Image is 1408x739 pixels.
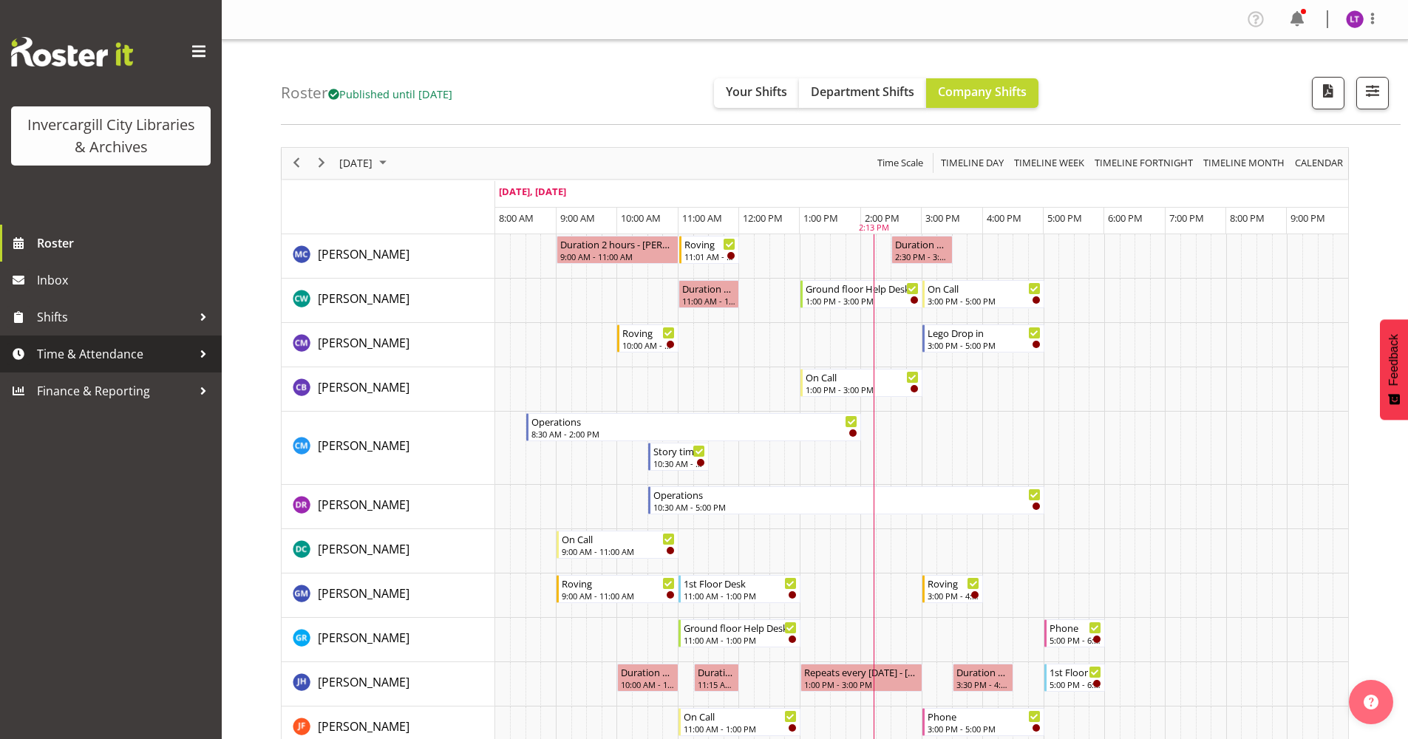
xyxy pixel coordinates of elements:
[1380,319,1408,420] button: Feedback - Show survey
[37,380,192,402] span: Finance & Reporting
[499,211,534,225] span: 8:00 AM
[1093,154,1194,172] span: Timeline Fortnight
[698,678,736,690] div: 11:15 AM - 12:00 PM
[928,281,1041,296] div: On Call
[318,245,409,263] a: [PERSON_NAME]
[1356,77,1389,109] button: Filter Shifts
[679,575,800,603] div: Gabriel McKay Smith"s event - 1st Floor Desk Begin From Wednesday, October 8, 2025 at 11:00:00 AM...
[698,664,736,679] div: Duration 0 hours - [PERSON_NAME]
[26,114,196,158] div: Invercargill City Libraries & Archives
[891,236,952,264] div: Aurora Catu"s event - Duration 1 hours - Aurora Catu Begin From Wednesday, October 8, 2025 at 2:3...
[282,412,495,485] td: Cindy Mulrooney resource
[865,211,899,225] span: 2:00 PM
[622,339,674,351] div: 10:00 AM - 11:00 AM
[526,413,861,441] div: Cindy Mulrooney"s event - Operations Begin From Wednesday, October 8, 2025 at 8:30:00 AM GMT+13:0...
[653,457,705,469] div: 10:30 AM - 11:30 AM
[1050,634,1101,646] div: 5:00 PM - 6:00 PM
[928,325,1041,340] div: Lego Drop in
[682,281,735,296] div: Duration 1 hours - [PERSON_NAME]
[804,664,919,679] div: Repeats every [DATE] - [PERSON_NAME]
[653,443,705,458] div: Story time
[37,232,214,254] span: Roster
[281,84,452,101] h4: Roster
[318,379,409,395] span: [PERSON_NAME]
[11,37,133,67] img: Rosterit website logo
[684,723,797,735] div: 11:00 AM - 1:00 PM
[1290,211,1325,225] span: 9:00 PM
[617,664,678,692] div: Jillian Hunter"s event - Duration 1 hours - Jillian Hunter Begin From Wednesday, October 8, 2025 ...
[684,236,735,251] div: Roving
[531,428,857,440] div: 8:30 AM - 2:00 PM
[560,251,675,262] div: 9:00 AM - 11:00 AM
[282,323,495,367] td: Chamique Mamolo resource
[1047,211,1082,225] span: 5:00 PM
[282,367,495,412] td: Chris Broad resource
[531,414,857,429] div: Operations
[679,280,739,308] div: Catherine Wilson"s event - Duration 1 hours - Catherine Wilson Begin From Wednesday, October 8, 2...
[684,576,797,590] div: 1st Floor Desk
[953,664,1013,692] div: Jillian Hunter"s event - Duration 1 hours - Jillian Hunter Begin From Wednesday, October 8, 2025 ...
[876,154,925,172] span: Time Scale
[562,576,675,590] div: Roving
[682,295,735,307] div: 11:00 AM - 12:00 PM
[338,154,374,172] span: [DATE]
[743,211,783,225] span: 12:00 PM
[928,295,1041,307] div: 3:00 PM - 5:00 PM
[318,378,409,396] a: [PERSON_NAME]
[622,325,674,340] div: Roving
[928,576,979,590] div: Roving
[679,236,739,264] div: Aurora Catu"s event - Roving Begin From Wednesday, October 8, 2025 at 11:01:00 AM GMT+13:00 Ends ...
[922,708,1044,736] div: Joanne Forbes"s event - Phone Begin From Wednesday, October 8, 2025 at 3:00:00 PM GMT+13:00 Ends ...
[922,280,1044,308] div: Catherine Wilson"s event - On Call Begin From Wednesday, October 8, 2025 at 3:00:00 PM GMT+13:00 ...
[37,269,214,291] span: Inbox
[939,154,1007,172] button: Timeline Day
[1201,154,1288,172] button: Timeline Month
[318,496,409,514] a: [PERSON_NAME]
[318,674,409,690] span: [PERSON_NAME]
[800,369,922,397] div: Chris Broad"s event - On Call Begin From Wednesday, October 8, 2025 at 1:00:00 PM GMT+13:00 Ends ...
[804,678,919,690] div: 1:00 PM - 3:00 PM
[1169,211,1204,225] span: 7:00 PM
[1050,620,1101,635] div: Phone
[318,497,409,513] span: [PERSON_NAME]
[1312,77,1344,109] button: Download a PDF of the roster for the current day
[811,84,914,100] span: Department Shifts
[617,324,678,353] div: Chamique Mamolo"s event - Roving Begin From Wednesday, October 8, 2025 at 10:00:00 AM GMT+13:00 E...
[928,709,1041,723] div: Phone
[318,246,409,262] span: [PERSON_NAME]
[557,531,679,559] div: Donald Cunningham"s event - On Call Begin From Wednesday, October 8, 2025 at 9:00:00 AM GMT+13:00...
[37,306,192,328] span: Shifts
[318,585,409,602] a: [PERSON_NAME]
[1012,154,1087,172] button: Timeline Week
[621,664,674,679] div: Duration 1 hours - [PERSON_NAME]
[1202,154,1286,172] span: Timeline Month
[318,629,409,647] a: [PERSON_NAME]
[334,148,395,179] div: October 8, 2025
[1092,154,1196,172] button: Fortnight
[560,211,595,225] span: 9:00 AM
[875,154,926,172] button: Time Scale
[318,541,409,557] span: [PERSON_NAME]
[653,487,1041,502] div: Operations
[714,78,799,108] button: Your Shifts
[1050,678,1101,690] div: 5:00 PM - 6:00 PM
[1293,154,1346,172] button: Month
[679,619,800,647] div: Grace Roscoe-Squires"s event - Ground floor Help Desk Begin From Wednesday, October 8, 2025 at 11...
[1108,211,1143,225] span: 6:00 PM
[282,529,495,573] td: Donald Cunningham resource
[800,280,922,308] div: Catherine Wilson"s event - Ground floor Help Desk Begin From Wednesday, October 8, 2025 at 1:00:0...
[1293,154,1344,172] span: calendar
[560,236,675,251] div: Duration 2 hours - [PERSON_NAME]
[1013,154,1086,172] span: Timeline Week
[318,540,409,558] a: [PERSON_NAME]
[282,662,495,706] td: Jillian Hunter resource
[684,620,797,635] div: Ground floor Help Desk
[806,384,919,395] div: 1:00 PM - 3:00 PM
[653,501,1041,513] div: 10:30 AM - 5:00 PM
[282,279,495,323] td: Catherine Wilson resource
[337,154,393,172] button: October 2025
[621,211,661,225] span: 10:00 AM
[803,211,838,225] span: 1:00 PM
[282,618,495,662] td: Grace Roscoe-Squires resource
[318,718,409,735] a: [PERSON_NAME]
